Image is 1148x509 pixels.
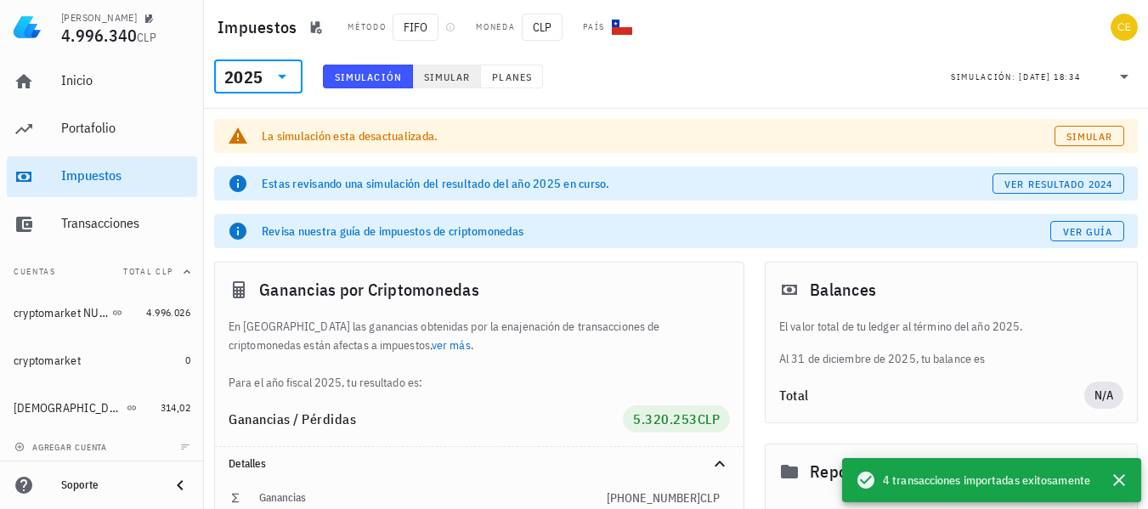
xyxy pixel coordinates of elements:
[941,60,1145,93] div: Simulación:[DATE] 18:34
[61,478,156,492] div: Soporte
[1055,126,1124,146] a: Simular
[262,127,1055,144] div: La simulación esta desactualizada.
[883,471,1090,489] span: 4 transacciones importadas exitosamente
[323,65,413,88] button: Simulación
[1111,14,1138,41] div: avatar
[7,109,197,150] a: Portafolio
[1066,130,1113,143] span: Simular
[612,17,632,37] div: CL-icon
[423,71,471,83] span: Simular
[700,490,720,506] span: CLP
[334,71,402,83] span: Simulación
[61,120,190,136] div: Portafolio
[698,410,721,427] span: CLP
[215,263,744,317] div: Ganancias por Criptomonedas
[14,353,81,368] div: cryptomarket
[7,204,197,245] a: Transacciones
[262,175,992,192] div: Estas revisando una simulación del resultado del año 2025 en curso.
[766,317,1137,368] div: Al 31 de diciembre de 2025, tu balance es
[229,457,689,471] div: Detalles
[348,20,386,34] div: Método
[779,317,1123,336] p: El valor total de tu ledger al término del año 2025.
[1094,382,1113,409] span: N/A
[185,353,190,366] span: 0
[607,490,700,506] span: [PHONE_NUMBER]
[1062,225,1113,238] span: Ver guía
[14,401,123,416] div: [DEMOGRAPHIC_DATA] 1
[61,72,190,88] div: Inicio
[146,306,190,319] span: 4.996.026
[10,438,115,455] button: agregar cuenta
[61,215,190,231] div: Transacciones
[1004,178,1112,190] span: ver resultado 2024
[61,11,137,25] div: [PERSON_NAME]
[393,14,438,41] span: FIFO
[61,167,190,184] div: Impuestos
[259,491,607,505] div: Ganancias
[262,223,1050,240] div: Revisa nuestra guía de impuestos de criptomonedas
[766,444,1137,499] div: Reportes
[779,388,1084,402] div: Total
[1050,221,1124,241] a: Ver guía
[7,292,197,333] a: cryptomarket NUEVA 4.996.026
[522,14,563,41] span: CLP
[481,65,543,88] button: Planes
[161,401,190,414] span: 314,02
[7,252,197,292] button: CuentasTotal CLP
[633,410,698,427] span: 5.320.253
[766,263,1137,317] div: Balances
[14,14,41,41] img: LedgiFi
[413,65,482,88] button: Simular
[214,59,303,93] div: 2025
[123,266,173,277] span: Total CLP
[215,317,744,392] div: En [GEOGRAPHIC_DATA] las ganancias obtenidas por la enajenación de transacciones de criptomonedas...
[7,387,197,428] a: [DEMOGRAPHIC_DATA] 1 314,02
[491,71,532,83] span: Planes
[218,14,303,41] h1: Impuestos
[7,340,197,381] a: cryptomarket 0
[229,410,356,427] span: Ganancias / Pérdidas
[583,20,605,34] div: País
[61,24,137,47] span: 4.996.340
[224,69,263,86] div: 2025
[992,173,1124,194] button: ver resultado 2024
[1019,69,1080,86] div: [DATE] 18:34
[432,337,471,353] a: ver más
[476,20,515,34] div: Moneda
[18,442,107,453] span: agregar cuenta
[215,447,744,481] div: Detalles
[137,30,156,45] span: CLP
[7,61,197,102] a: Inicio
[7,156,197,197] a: Impuestos
[14,306,109,320] div: cryptomarket NUEVA
[951,65,1019,88] div: Simulación:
